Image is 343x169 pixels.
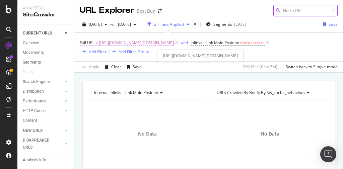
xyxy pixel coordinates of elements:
[80,19,110,30] button: [DATE]
[23,49,44,56] div: Movements
[234,21,246,27] div: [DATE]
[273,5,338,16] input: Find a URL
[203,19,249,30] button: Segments[DATE]
[80,40,94,46] span: Full URL
[158,9,162,13] div: arrow-right-arrow-left
[329,21,338,27] div: Save
[320,19,338,30] button: Save
[94,90,158,95] span: Internal Inlinks - Link Main Position
[23,39,39,47] div: Overview
[119,49,149,55] div: Add Filter Group
[23,30,63,37] a: CURRENT URLS
[23,117,37,124] div: Content
[89,21,102,27] span: 2025 Sep. 2nd
[154,21,184,27] div: 2 Filters Applied
[23,5,69,11] div: Analytics
[23,98,63,105] a: Performance
[181,39,188,46] button: and
[23,49,69,56] a: Movements
[23,88,63,95] a: Distribution
[23,157,69,164] a: Analysis Info
[138,131,157,137] span: No Data
[23,127,43,134] div: NEW URLS
[23,127,63,134] a: NEW URLS
[23,69,33,76] div: Visits
[286,64,338,70] div: Switch back to Simple mode
[217,90,305,95] span: URLs Crawled By Botify By sw_cache_behaviors
[240,40,264,46] span: doesn't exist
[89,49,107,55] div: Add Filter
[23,107,63,114] a: HTTP Codes
[23,59,69,66] a: Segments
[80,62,99,72] button: Apply
[23,11,69,19] div: SiteCrawler
[23,137,57,151] div: DISAPPEARED URLS
[115,19,139,30] button: [DATE]
[215,87,324,98] h4: URLs Crawled By Botify By sw_cache_behaviors
[23,39,69,47] a: Overview
[95,40,98,46] span: =
[243,64,277,70] div: 0 % URLs ( 0 on 3M )
[23,59,41,66] div: Segments
[23,98,46,105] div: Performance
[110,48,149,56] button: Add Filter Group
[157,50,244,62] div: [URL][DOMAIN_NAME][DOMAIN_NAME]
[23,117,69,124] a: Content
[124,62,142,72] button: Save
[23,88,44,95] div: Distribution
[133,64,142,70] div: Save
[213,21,232,27] span: Segments
[137,8,155,14] div: Best Buy
[99,38,174,48] span: [URL][DOMAIN_NAME][DOMAIN_NAME]
[283,62,338,72] button: Switch back to Simple mode
[23,137,63,151] a: DISAPPEARED URLS
[102,62,121,72] button: Clear
[191,40,239,46] span: Inlinks - Link Main Position
[23,78,51,85] div: Search Engines
[111,64,121,70] div: Clear
[89,64,99,70] div: Apply
[261,131,279,137] span: No Data
[80,5,134,16] div: URL Explorer
[23,157,46,164] div: Analysis Info
[93,87,201,98] h4: Internal Inlinks - Link Main Position
[145,19,192,30] button: 2 Filters Applied
[23,69,40,76] a: Visits
[115,21,131,27] span: 2025 Jul. 22nd
[320,146,336,162] div: Open Intercom Messenger
[23,107,46,114] div: HTTP Codes
[192,21,198,28] div: times
[23,78,63,85] a: Search Engines
[80,48,107,56] button: Add Filter
[110,21,115,27] span: vs
[23,30,52,37] div: CURRENT URLS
